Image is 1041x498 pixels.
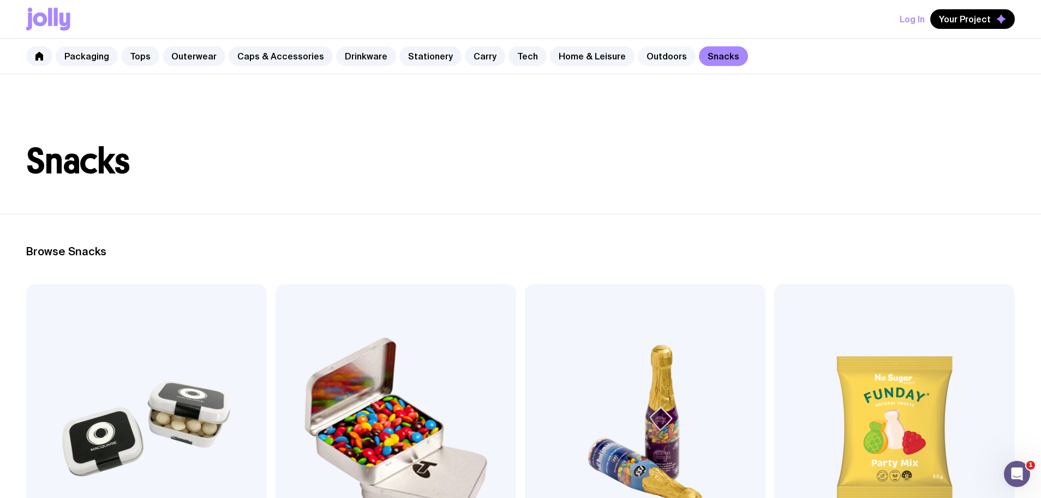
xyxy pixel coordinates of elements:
[26,245,1015,258] h2: Browse Snacks
[465,46,505,66] a: Carry
[939,14,991,25] span: Your Project
[399,46,462,66] a: Stationery
[336,46,396,66] a: Drinkware
[930,9,1015,29] button: Your Project
[26,144,1015,179] h1: Snacks
[638,46,696,66] a: Outdoors
[229,46,333,66] a: Caps & Accessories
[121,46,159,66] a: Tops
[550,46,635,66] a: Home & Leisure
[56,46,118,66] a: Packaging
[163,46,225,66] a: Outerwear
[1004,461,1030,487] iframe: Intercom live chat
[508,46,547,66] a: Tech
[1026,461,1035,470] span: 1
[900,9,925,29] button: Log In
[699,46,748,66] a: Snacks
